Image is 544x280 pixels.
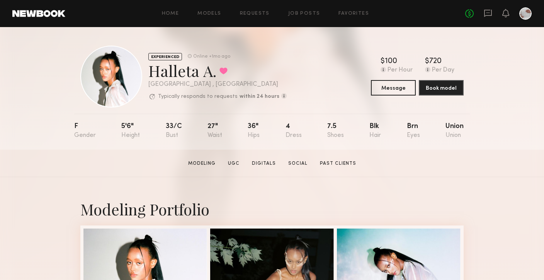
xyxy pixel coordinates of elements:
[425,58,429,65] div: $
[193,54,230,59] div: Online +1mo ago
[249,160,279,167] a: Digitals
[197,11,221,16] a: Models
[148,60,287,81] div: Halleta A.
[407,123,420,139] div: Brn
[419,80,464,96] button: Book model
[381,58,385,65] div: $
[207,123,222,139] div: 27"
[121,123,140,139] div: 5'6"
[369,123,381,139] div: Blk
[166,123,182,139] div: 33/c
[385,58,397,65] div: 100
[185,160,219,167] a: Modeling
[74,123,96,139] div: F
[327,123,344,139] div: 7.5
[285,160,311,167] a: Social
[338,11,369,16] a: Favorites
[248,123,260,139] div: 36"
[432,67,454,74] div: Per Day
[388,67,413,74] div: Per Hour
[286,123,302,139] div: 4
[80,199,464,219] div: Modeling Portfolio
[317,160,359,167] a: Past Clients
[371,80,416,96] button: Message
[240,94,279,99] b: within 24 hours
[240,11,270,16] a: Requests
[445,123,464,139] div: Union
[429,58,442,65] div: 720
[148,53,182,60] div: EXPERIENCED
[225,160,243,167] a: UGC
[158,94,238,99] p: Typically responds to requests
[148,81,287,88] div: [GEOGRAPHIC_DATA] , [GEOGRAPHIC_DATA]
[288,11,320,16] a: Job Posts
[162,11,179,16] a: Home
